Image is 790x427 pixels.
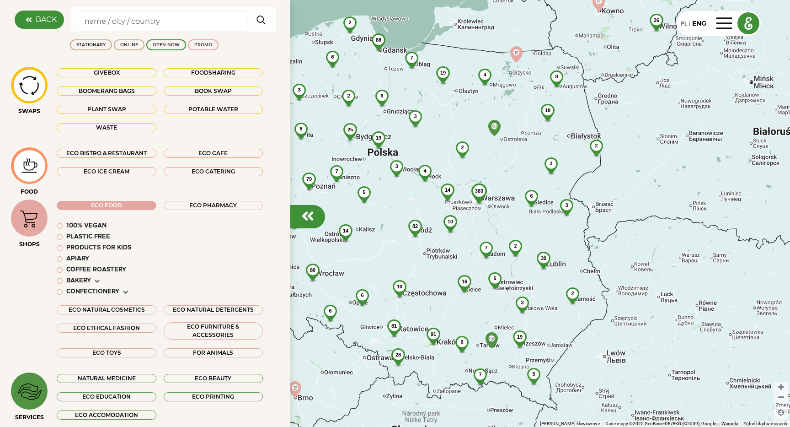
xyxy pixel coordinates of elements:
[503,240,528,264] img: 2
[687,20,692,28] div: |
[333,224,358,249] img: 14
[164,201,263,210] div: ECO PHARMACY
[430,66,456,92] img: 19
[412,223,418,229] span: 82
[530,193,533,199] span: 6
[493,276,496,281] span: 5
[66,254,89,264] div: APIARY
[400,52,424,76] img: 7
[605,421,716,426] span: Dane mapy ©2025 GeoBasis-DE/BKG (©2009), Google
[306,176,312,182] span: 79
[329,308,331,313] span: 6
[66,222,107,231] div: 100% vegan
[57,374,156,383] div: NATURAL MEDICINE
[350,289,374,313] img: 6
[461,145,464,150] span: 2
[14,72,45,98] img: icon-image
[296,173,322,198] img: 79
[57,86,156,96] div: Boomerang bags
[402,220,428,245] img: 82
[57,167,156,176] div: ECO ICE CREAM
[120,42,138,48] div: ONLINE
[14,155,45,177] img: icon-image
[692,19,706,28] div: ENG
[164,68,263,77] div: Foodsharing
[320,51,345,75] img: 6
[363,189,365,195] span: 5
[57,105,156,114] div: Plant swap
[253,11,270,29] img: search.svg
[11,240,48,249] div: SHOPS
[384,160,409,184] img: 3
[474,242,498,265] img: 7
[644,14,669,39] img: 26
[584,140,609,163] img: 2
[681,18,687,28] div: PL
[14,204,45,233] img: icon-image
[450,141,475,165] img: 2
[376,135,381,141] span: 19
[348,20,351,25] span: 2
[164,105,263,114] div: Potable water
[532,371,535,377] span: 5
[298,87,300,92] span: 3
[460,339,463,345] span: 6
[57,392,156,401] div: ECO EDUCATION
[519,190,544,214] img: 6
[11,107,48,115] div: SWAPS
[14,376,45,406] img: icon-image
[366,131,391,157] img: 19
[545,108,550,113] span: 18
[325,165,349,189] img: 7
[531,252,556,277] img: 30
[287,84,311,108] img: 3
[535,104,560,129] img: 18
[410,55,413,60] span: 7
[514,243,517,249] span: 2
[743,421,787,426] a: Zgłoś błąd w mapach
[376,37,381,43] span: 88
[57,201,156,210] div: ECO FOOD
[452,275,477,300] img: 16
[335,168,338,174] span: 7
[464,184,494,213] img: 383
[507,330,533,356] img: 19
[57,68,156,77] div: Givebox
[66,232,110,242] div: Plastic free
[57,123,156,132] div: Waste
[289,123,313,146] img: 8
[403,110,427,134] img: 3
[194,42,212,48] div: PROMO
[366,33,391,59] img: 88
[57,149,156,158] div: ECO BISTRO & RESTAURANT
[36,14,57,25] label: BACK
[380,93,383,98] span: 6
[555,199,579,223] img: 3
[448,219,453,224] span: 10
[475,188,483,194] span: 383
[352,186,376,210] img: 5
[347,93,350,98] span: 2
[395,352,401,357] span: 28
[565,202,568,208] span: 3
[654,17,659,23] span: 26
[370,90,394,114] img: 6
[153,42,180,48] div: OPEN NOW
[483,272,507,296] img: 5
[66,276,91,286] div: BAKERY
[164,374,263,383] div: ECO BEAUTY
[485,245,487,250] span: 7
[397,284,402,289] span: 10
[421,328,446,353] img: 91
[164,305,263,314] div: ECO NATURAL DETERGENTS
[300,264,326,289] img: 80
[522,368,546,392] img: 5
[338,16,362,40] img: 2
[343,228,348,233] span: 14
[517,334,523,340] span: 19
[462,279,467,284] span: 16
[438,215,463,240] img: 10
[361,292,363,298] span: 6
[468,368,492,392] img: 7
[57,324,156,333] div: ECO ETHICAL FASHION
